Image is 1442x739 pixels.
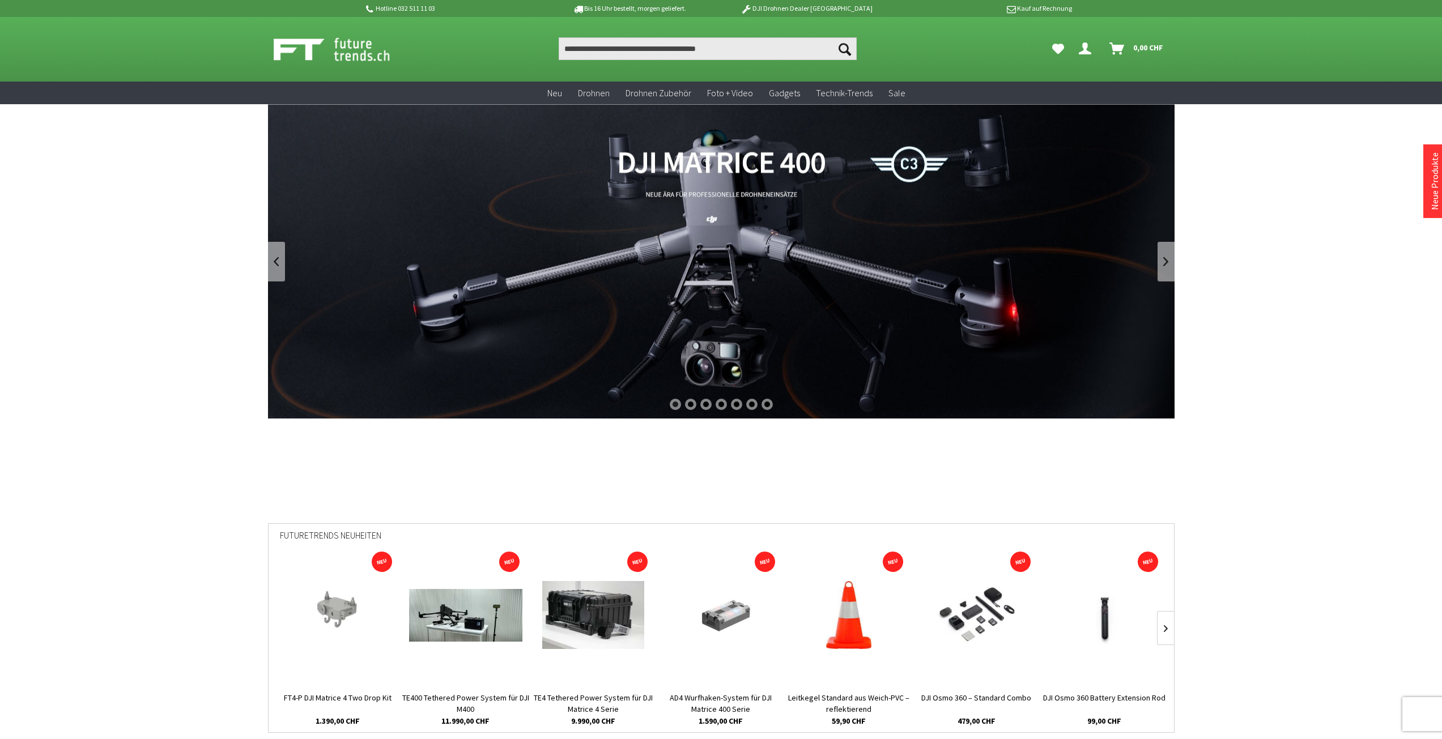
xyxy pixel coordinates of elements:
img: AD4 Wurfhaken-System für DJI Matrice 400 Serie [671,581,771,649]
button: Suchen [833,37,857,60]
div: 4 [716,399,727,410]
a: Leitkegel Standard aus Weich-PVC – reflektierend [785,692,912,715]
a: Gadgets [761,82,808,105]
span: 1.390,00 CHF [316,715,360,727]
p: Bis 16 Uhr bestellt, morgen geliefert. [541,2,718,15]
p: Hotline 032 511 11 03 [364,2,541,15]
a: TE4 Tethered Power System für DJI Matrice 4 Serie [529,692,657,715]
a: DJI Matrice 400 [268,104,1175,418]
div: Futuretrends Neuheiten [280,524,1163,555]
div: 7 [762,399,773,410]
span: 99,00 CHF [1087,715,1121,727]
span: 59,90 CHF [832,715,866,727]
a: DJI Osmo 360 Battery Extension Rod [1040,692,1168,715]
span: 0,00 CHF [1133,39,1163,57]
div: 6 [746,399,758,410]
a: Drohnen Zubehör [618,82,699,105]
p: Kauf auf Rechnung [895,2,1072,15]
span: Gadgets [769,87,800,99]
a: Foto + Video [699,82,761,105]
span: 1.590,00 CHF [699,715,743,727]
div: 3 [700,399,712,410]
a: Neue Produkte [1429,152,1440,210]
img: Leitkegel Standard aus Weich-PVC – reflektierend [826,581,871,649]
img: Shop Futuretrends - zur Startseite wechseln [274,35,415,63]
div: 1 [670,399,681,410]
span: Neu [547,87,562,99]
a: TE400 Tethered Power System für DJI M400 [402,692,529,715]
span: 9.990,00 CHF [571,715,615,727]
span: Drohnen [578,87,610,99]
a: Warenkorb [1105,37,1169,60]
img: DJI Osmo 360 – Standard Combo [931,581,1022,649]
a: Neu [539,82,570,105]
a: Dein Konto [1074,37,1100,60]
span: Technik-Trends [816,87,873,99]
span: Sale [888,87,905,99]
span: Foto + Video [707,87,753,99]
a: Technik-Trends [808,82,880,105]
img: DJI Osmo 360 Battery Extension Rod [1059,581,1150,649]
a: Drohnen [570,82,618,105]
p: DJI Drohnen Dealer [GEOGRAPHIC_DATA] [718,2,895,15]
img: TE400 Tethered Power System für DJI M400 [409,589,522,642]
a: Sale [880,82,913,105]
a: DJI Osmo 360 – Standard Combo [913,692,1040,715]
span: 11.990,00 CHF [441,715,490,727]
a: Meine Favoriten [1047,37,1070,60]
span: Drohnen Zubehör [626,87,691,99]
input: Produkt, Marke, Kategorie, EAN, Artikelnummer… [559,37,857,60]
div: 2 [685,399,696,410]
div: 5 [731,399,742,410]
span: 479,00 CHF [958,715,996,727]
img: TE4 Tethered Power System für DJI Matrice 4 Serie [542,581,644,649]
a: AD4 Wurfhaken-System für DJI Matrice 400 Serie [657,692,785,715]
img: FT4-P DJI Matrice 4 Two Drop Kit [315,581,360,649]
a: FT4-P DJI Matrice 4 Two Drop Kit [274,692,402,715]
a: DJI Osmo 360 Transparent Lens Protectors [1168,692,1295,715]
